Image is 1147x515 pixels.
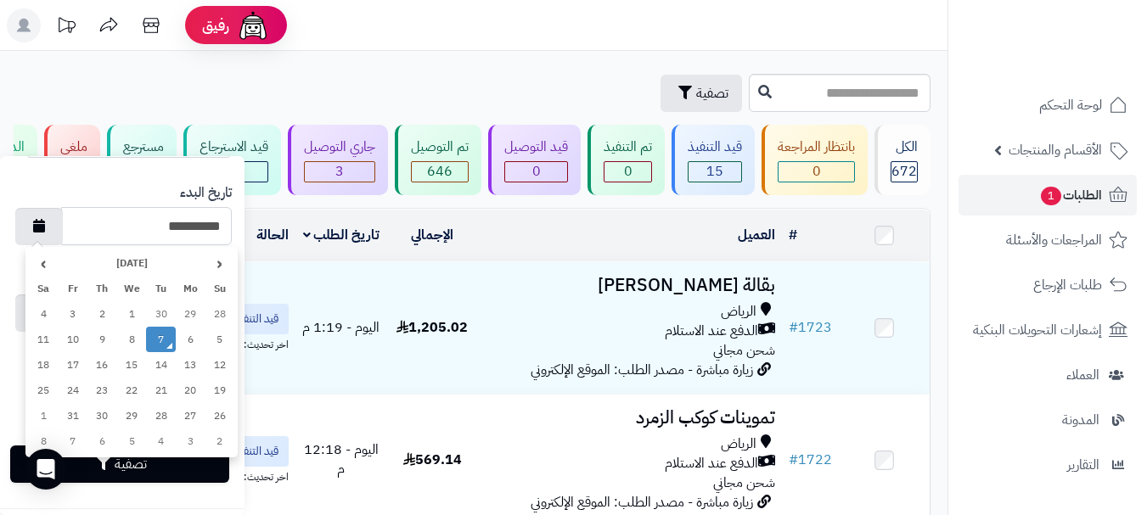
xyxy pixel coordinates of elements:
[721,434,756,454] span: الرياض
[789,450,832,470] a: #1722
[871,125,934,195] a: الكل672
[789,317,798,338] span: #
[104,125,180,195] a: مسترجع 6
[87,403,117,428] td: 30
[1066,363,1099,387] span: العملاء
[29,327,59,352] td: 11
[176,276,205,301] th: Mo
[959,355,1137,395] a: العملاء
[59,276,88,301] th: Fr
[87,352,117,378] td: 16
[45,8,87,47] a: تحديثات المنصة
[959,445,1137,485] a: التقارير
[60,137,87,157] div: ملغي
[505,162,567,182] div: 0
[146,378,176,403] td: 21
[87,276,117,301] th: Th
[532,161,541,182] span: 0
[117,352,147,378] td: 15
[117,378,147,403] td: 22
[205,352,234,378] td: 12
[738,225,775,245] a: العميل
[1033,273,1102,297] span: طلبات الإرجاع
[604,162,651,182] div: 0
[146,327,176,352] td: 7
[180,183,232,203] label: تاريخ البدء
[403,450,462,470] span: 569.14
[205,403,234,428] td: 26
[176,428,205,454] td: 3
[411,137,469,157] div: تم التوصيل
[391,125,485,195] a: تم التوصيل 646
[117,301,147,327] td: 1
[146,428,176,454] td: 4
[504,137,568,157] div: قيد التوصيل
[427,161,453,182] span: 646
[789,317,832,338] a: #1723
[624,161,633,182] span: 0
[146,301,176,327] td: 30
[205,428,234,454] td: 2
[789,225,797,245] a: #
[665,454,758,473] span: الدفع عند الاستلام
[584,125,668,195] a: تم التنفيذ 0
[117,327,147,352] td: 8
[41,125,104,195] a: ملغي 2
[146,403,176,428] td: 28
[123,137,164,157] div: مسترجع
[706,161,723,182] span: 15
[1006,228,1102,252] span: المراجعات والأسئلة
[59,378,88,403] td: 24
[29,378,59,403] td: 25
[396,317,468,338] span: 1,205.02
[302,317,380,338] span: اليوم - 1:19 م
[779,162,854,182] div: 0
[1062,408,1099,432] span: المدونة
[176,352,205,378] td: 13
[531,492,753,512] span: زيارة مباشرة - مصدر الطلب: الموقع الإلكتروني
[411,225,453,245] a: الإجمالي
[665,322,758,341] span: الدفع عند الاستلام
[335,161,344,182] span: 3
[1009,138,1102,162] span: الأقسام والمنتجات
[713,340,775,361] span: شحن مجاني
[29,403,59,428] td: 1
[485,125,584,195] a: قيد التوصيل 0
[59,428,88,454] td: 7
[87,378,117,403] td: 23
[29,301,59,327] td: 4
[205,378,234,403] td: 19
[485,408,775,428] h3: تموينات كوكب الزمرد
[689,162,741,182] div: 15
[531,360,753,380] span: زيارة مباشرة - مصدر الطلب: الموقع الإلكتروني
[959,400,1137,440] a: المدونة
[1032,13,1131,48] img: logo-2.png
[1039,183,1102,207] span: الطلبات
[205,327,234,352] td: 5
[959,265,1137,305] a: طلبات الإرجاع
[696,83,728,104] span: تصفية
[200,137,268,157] div: قيد الاسترجاع
[87,327,117,352] td: 9
[117,428,147,454] td: 5
[304,439,379,479] span: اليوم - 12:18 م
[87,428,117,454] td: 6
[205,276,234,301] th: Su
[29,250,59,276] th: ›
[117,276,147,301] th: We
[29,276,59,301] th: Sa
[202,15,229,36] span: رفيق
[236,8,270,42] img: ai-face.png
[973,318,1102,342] span: إشعارات التحويلات البنكية
[959,220,1137,260] a: المراجعات والأسئلة
[758,125,871,195] a: بانتظار المراجعة 0
[688,137,742,157] div: قيد التنفيذ
[812,161,821,182] span: 0
[180,125,284,195] a: قيد الاسترجاع 0
[29,352,59,378] td: 18
[305,162,374,182] div: 3
[604,137,652,157] div: تم التنفيذ
[303,225,380,245] a: تاريخ الطلب
[891,161,917,182] span: 672
[668,125,758,195] a: قيد التنفيذ 15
